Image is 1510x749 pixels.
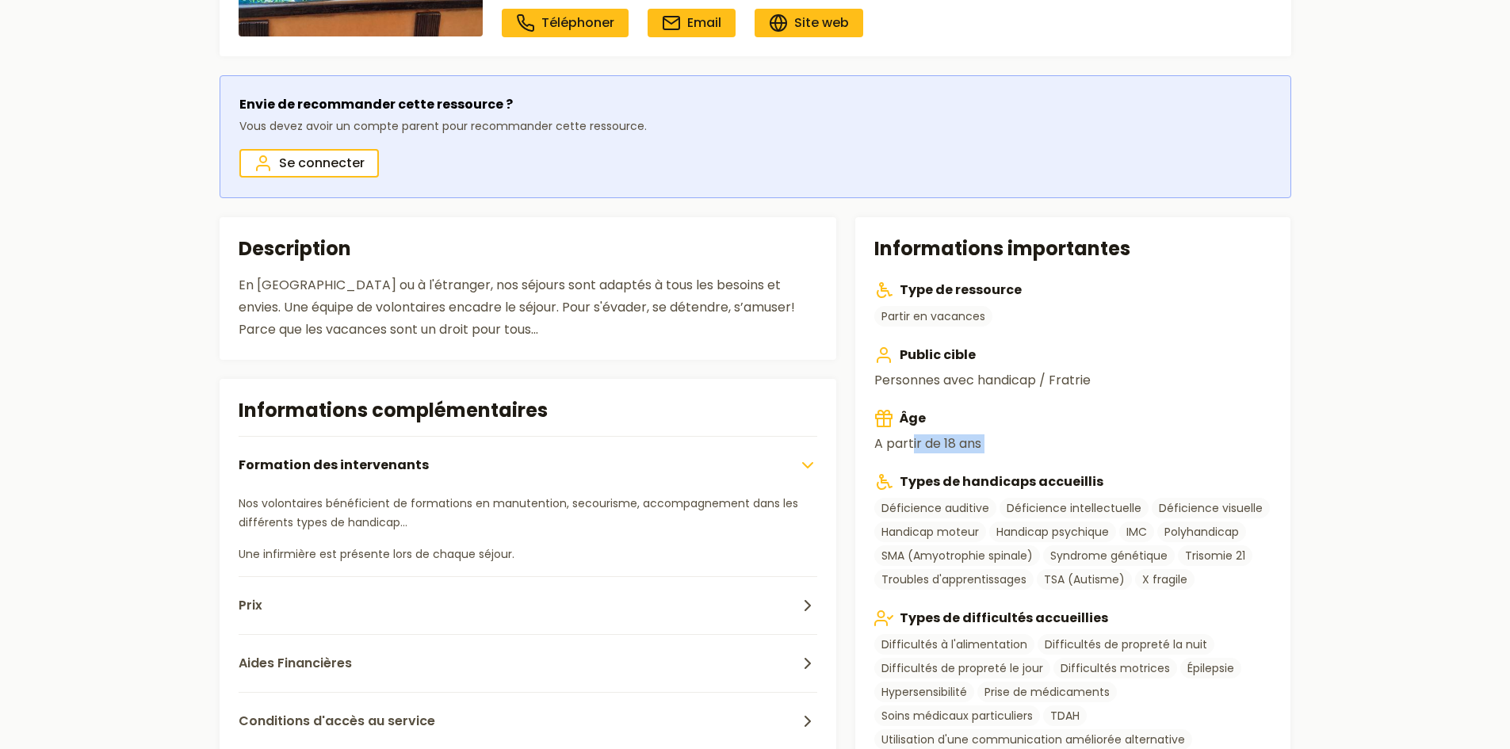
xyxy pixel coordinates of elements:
span: Conditions d'accès au service [239,712,435,731]
p: Envie de recommander cette ressource ? [239,95,647,114]
a: Déficience visuelle [1152,498,1270,518]
button: Prix [239,576,818,634]
a: Handicap moteur [874,522,986,542]
a: IMC [1119,522,1154,542]
p: Personnes avec handicap / Fratrie [874,371,1271,390]
span: Prix [239,596,262,615]
a: Difficultés de propreté la nuit [1038,634,1214,655]
span: Formation des intervenants [239,456,429,475]
a: Trisomie 21 [1178,545,1252,566]
a: Syndrome génétique [1043,545,1175,566]
p: Vous devez avoir un compte parent pour recommander cette ressource. [239,117,647,136]
a: Téléphoner [502,9,629,37]
a: Prise de médicaments [977,682,1117,702]
span: Aides Financières [239,654,352,673]
a: SMA (Amyotrophie spinale) [874,545,1040,566]
h2: Informations complémentaires [239,398,818,423]
span: Site web [794,13,849,32]
a: Déficience intellectuelle [1000,498,1149,518]
a: Difficultés motrices [1053,658,1177,678]
a: Se connecter [239,149,379,178]
p: A partir de 18 ans [874,434,1271,453]
a: TDAH [1043,705,1087,726]
a: Hypersensibilité [874,682,974,702]
a: Polyhandicap [1157,522,1246,542]
a: Email [648,9,736,37]
h2: Informations importantes [874,236,1271,262]
h3: Public cible [874,346,1271,365]
span: Téléphoner [541,13,614,32]
span: Email [687,13,721,32]
a: TSA (Autisme) [1037,569,1132,590]
a: Partir en vacances [874,306,992,327]
p: Une infirmière est présente lors de chaque séjour. [239,545,818,564]
h3: Types de handicaps accueillis [874,472,1271,491]
a: Handicap psychique [989,522,1116,542]
span: Se connecter [279,154,365,173]
a: Difficultés à l'alimentation [874,634,1034,655]
h3: Types de difficultés accueillies [874,609,1271,628]
button: Aides Financières [239,634,818,692]
div: En [GEOGRAPHIC_DATA] ou à l'étranger, nos séjours sont adaptés à tous les besoins et envies. Une ... [239,274,818,341]
a: Troubles d'apprentissages [874,569,1034,590]
h3: Âge [874,409,1271,428]
a: Déficience auditive [874,498,996,518]
button: Formation des intervenants [239,436,818,494]
a: X fragile [1135,569,1195,590]
a: Épilepsie [1180,658,1241,678]
h2: Description [239,236,818,262]
h3: Type de ressource [874,281,1271,300]
a: Difficultés de propreté le jour [874,658,1050,678]
a: Site web [755,9,863,37]
a: Soins médicaux particuliers [874,705,1040,726]
p: Nos volontaires bénéficient de formations en manutention, secourisme, accompagnement dans les dif... [239,494,818,532]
